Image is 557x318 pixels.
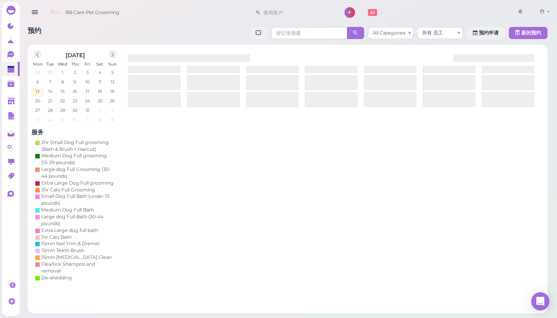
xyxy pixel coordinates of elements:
button: next [109,50,117,58]
div: De-shedding [41,274,72,281]
span: Sat [96,61,103,67]
span: 所有 员工 [422,30,443,36]
div: 15min Teeth Brush [41,247,84,254]
span: 预约 [28,27,41,34]
span: Wed [58,61,67,67]
div: 15min [MEDICAL_DATA] Clean [41,254,112,261]
span: 6 [36,78,40,85]
span: Tue [46,61,54,67]
div: Large dog Full Grooming (30-44 pounds) [41,166,115,180]
div: Open Intercom Messenger [531,292,549,310]
span: 2 [111,107,114,114]
button: 新的预约 [509,27,548,39]
span: 4 [48,116,52,123]
span: 2 [73,69,77,76]
span: 22 [59,97,66,104]
span: 23 [72,97,78,104]
span: 29 [59,107,66,114]
span: 13 [35,88,40,95]
input: 查询客户 [261,6,334,19]
span: 10 [84,78,90,85]
span: 8 [98,116,102,123]
span: 15 [60,88,65,95]
span: 6 [73,116,77,123]
span: All Categories [373,30,405,36]
span: 3 [36,116,39,123]
span: Fri [84,61,90,67]
div: Large dog Full Bath (30-44 pounds) [41,213,115,227]
div: 3hr Cats Full Grooming [41,186,95,193]
span: 7 [86,116,89,123]
span: 5 [61,116,64,123]
div: 2hr Small Dog Full grooming (Bath & Brush + Haircut) [41,139,115,153]
span: 7 [48,78,52,85]
span: 21 [47,97,53,104]
div: 1hr Cats Bath [41,234,72,241]
span: Thu [71,61,79,67]
div: Extra Large Dog Full grooming [41,180,114,186]
span: 31 [85,107,90,114]
input: 按记录搜索 [271,27,347,39]
h2: [DATE] [66,50,85,59]
span: 20 [34,97,41,104]
div: Small Dog Full Bath (under 15 pounds) [41,193,115,207]
span: 9 [73,78,77,85]
span: 19 [110,88,115,95]
span: Mon [33,61,42,67]
span: BB Care Pet Grooming [66,2,119,23]
span: 16 [72,88,78,95]
h4: 服务 [31,128,119,136]
div: Flea/tick Shampoo and removal [41,261,115,274]
button: prev [33,50,41,58]
span: 26 [109,97,116,104]
div: Medium Dog Full grooming (15-29 pounds) [41,152,115,166]
span: 30 [72,107,78,114]
span: 17 [85,88,90,95]
span: 新的预约 [521,30,541,36]
span: 12 [110,78,115,85]
span: 5 [111,69,114,76]
span: 14 [47,88,53,95]
span: 30 [47,69,53,76]
span: Sun [108,61,116,67]
span: 18 [97,88,103,95]
span: 28 [47,107,53,114]
span: 4 [98,69,102,76]
span: 3 [86,69,89,76]
span: 29 [34,69,41,76]
div: Medium Dog Full Bath [41,207,94,213]
span: 27 [34,107,41,114]
div: Extra Large dog full bath [41,227,98,234]
div: 15min Nail Trim & Dremel [41,240,100,247]
span: 25 [97,97,103,104]
span: 8 [61,78,65,85]
span: 24 [84,97,91,104]
span: 1 [61,69,64,76]
span: 1 [99,107,102,114]
span: 9 [110,116,114,123]
a: 预约申请 [466,27,505,39]
span: 11 [98,78,102,85]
